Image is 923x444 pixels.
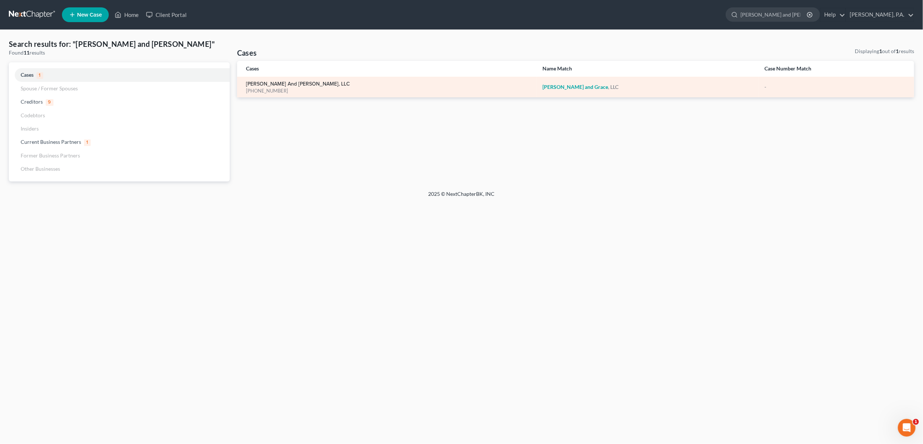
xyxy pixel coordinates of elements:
[855,48,914,55] div: Displaying out of results
[740,8,808,21] input: Search by name...
[9,39,230,49] h4: Search results for: "[PERSON_NAME] and [PERSON_NAME]"
[21,166,60,172] span: Other Businesses
[765,83,905,91] div: -
[820,8,845,21] a: Help
[846,8,914,21] a: [PERSON_NAME], P.A.
[37,72,43,79] span: 1
[537,61,759,77] th: Name Match
[898,419,916,437] iframe: Intercom live chat
[21,139,81,145] span: Current Business Partners
[246,87,531,94] div: [PHONE_NUMBER]
[237,61,537,77] th: Cases
[585,84,593,90] em: and
[9,95,230,109] a: Creditors9
[84,139,91,146] span: 1
[24,49,30,56] strong: 11
[9,82,230,95] a: Spouse / Former Spouses
[9,122,230,135] a: Insiders
[21,85,78,91] span: Spouse / Former Spouses
[77,12,102,18] span: New Case
[9,162,230,176] a: Other Businesses
[21,152,80,159] span: Former Business Partners
[9,135,230,149] a: Current Business Partners1
[9,68,230,82] a: Cases1
[46,99,53,106] span: 9
[142,8,190,21] a: Client Portal
[542,83,753,91] div: , LLC
[913,419,919,425] span: 1
[237,48,257,58] h4: Cases
[896,48,899,54] strong: 1
[246,81,350,87] a: [PERSON_NAME] and [PERSON_NAME], LLC
[21,112,45,118] span: Codebtors
[759,61,914,77] th: Case Number Match
[9,109,230,122] a: Codebtors
[251,190,672,204] div: 2025 © NextChapterBK, INC
[21,72,34,78] span: Cases
[594,84,608,90] em: Grace
[21,98,43,105] span: Creditors
[21,125,39,132] span: Insiders
[879,48,882,54] strong: 1
[542,84,584,90] em: [PERSON_NAME]
[111,8,142,21] a: Home
[9,49,230,56] div: Found results
[9,149,230,162] a: Former Business Partners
